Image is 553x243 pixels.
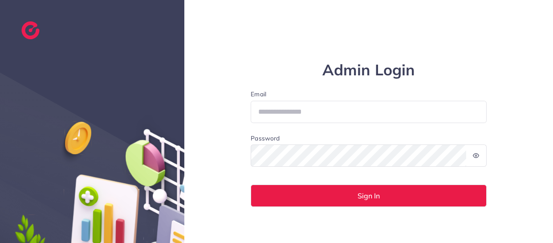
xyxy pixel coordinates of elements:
[251,185,487,207] button: Sign In
[251,61,487,79] h1: Admin Login
[358,192,380,199] span: Sign In
[251,90,487,99] label: Email
[251,134,280,143] label: Password
[21,21,40,39] img: logo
